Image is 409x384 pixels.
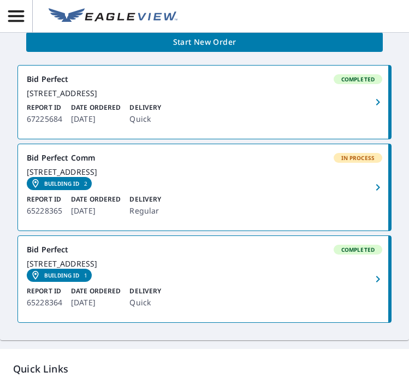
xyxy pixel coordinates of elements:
p: Date Ordered [71,103,121,113]
p: Delivery [129,103,161,113]
a: Building ID1 [27,269,92,282]
p: Report ID [27,286,62,296]
p: [DATE] [71,296,121,309]
span: Completed [335,246,381,253]
p: Regular [129,204,161,217]
p: Delivery [129,194,161,204]
p: [DATE] [71,113,121,126]
p: Report ID [27,194,62,204]
img: EV Logo [49,8,177,25]
div: [STREET_ADDRESS] [27,88,382,98]
div: [STREET_ADDRESS] [27,167,382,177]
p: 65228365 [27,204,62,217]
p: Delivery [129,286,161,296]
a: Start New Order [26,32,383,52]
em: Building ID [44,272,80,279]
p: Date Ordered [71,194,121,204]
p: Quick [129,296,161,309]
div: Bid Perfect [27,245,382,255]
p: Quick [129,113,161,126]
a: EV Logo [42,2,184,31]
a: Building ID2 [27,177,92,190]
p: 67225684 [27,113,62,126]
p: Date Ordered [71,286,121,296]
p: [DATE] [71,204,121,217]
p: Quick Links [13,362,396,376]
a: Bid PerfectCompleted[STREET_ADDRESS]Building ID1Report ID65228364Date Ordered[DATE]DeliveryQuick [18,236,391,322]
a: Bid Perfect CommIn Process[STREET_ADDRESS]Building ID2Report ID65228365Date Ordered[DATE]Delivery... [18,144,391,231]
span: In Process [335,154,382,162]
span: Start New Order [35,36,374,49]
div: Bid Perfect Comm [27,153,382,163]
div: Bid Perfect [27,74,382,84]
a: Bid PerfectCompleted[STREET_ADDRESS]Report ID67225684Date Ordered[DATE]DeliveryQuick [18,66,391,139]
p: 65228364 [27,296,62,309]
div: [STREET_ADDRESS] [27,259,382,269]
span: Completed [335,75,381,83]
p: Report ID [27,103,62,113]
em: Building ID [44,180,80,187]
